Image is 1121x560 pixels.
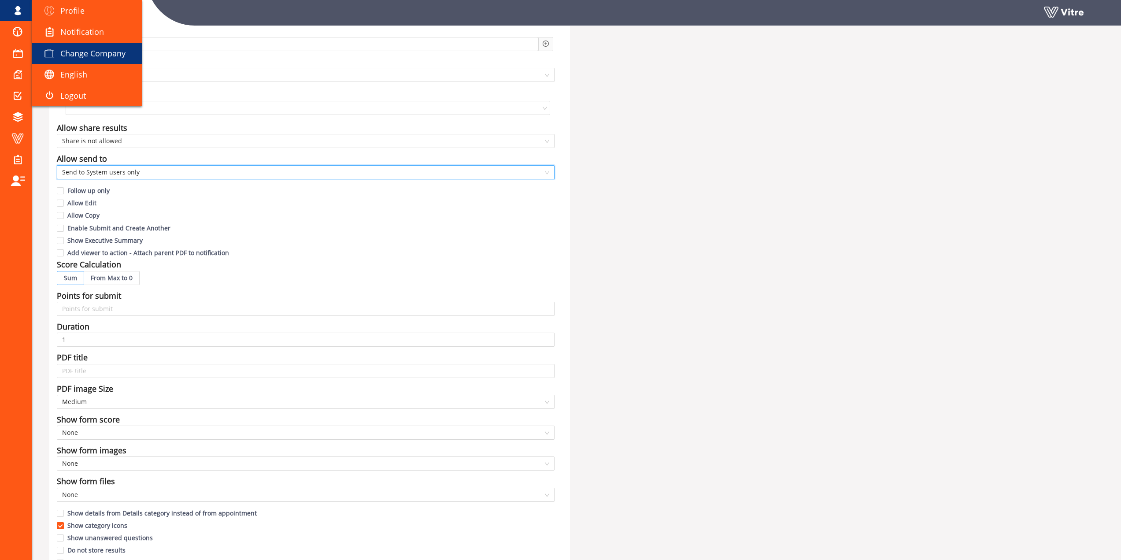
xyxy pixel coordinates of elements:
div: Duration [57,320,89,333]
span: Medium [62,395,549,408]
span: Show details from Details category instead of from appointment [64,509,260,517]
span: Allow Copy [64,211,103,219]
span: English [60,69,87,80]
div: Points for submit [57,289,121,302]
span: Follow up only [64,186,113,195]
a: English [32,64,142,85]
a: Change Company [32,43,142,64]
span: Show Executive Summary [64,236,146,245]
span: Logout [60,90,86,101]
input: Duration [57,333,555,347]
span: None [62,457,549,470]
div: Score Calculation [57,258,121,271]
span: Allow Edit [64,199,100,207]
span: plus-circle [543,41,549,47]
div: PDF title [57,351,88,363]
span: עברית [62,68,549,82]
div: Show form score [57,413,120,426]
div: PDF image Size [57,382,113,395]
span: Notification [60,26,104,37]
span: From Max to 0 [91,274,133,282]
a: Logout [32,85,142,106]
span: Send to System users only [62,166,549,179]
span: Do not store results [64,546,129,554]
span: Profile [60,5,85,16]
div: Allow send to [57,152,107,165]
div: Show form files [57,475,115,487]
input: PDF title [57,364,555,378]
input: Points for submit [57,302,555,316]
div: Show form images [57,444,126,456]
span: Sum [64,274,77,282]
span: Share is not allowed [62,134,549,148]
span: Show unanswered questions [64,534,156,542]
span: Change Company [60,48,126,59]
span: Enable Submit and Create Another [64,224,174,232]
span: Add viewer to action - Attach parent PDF to notification [64,248,233,257]
span: Show category icons [64,521,131,530]
span: None [62,426,549,439]
a: Notification [32,21,142,42]
span: None [62,488,549,501]
div: Allow share results [57,122,127,134]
